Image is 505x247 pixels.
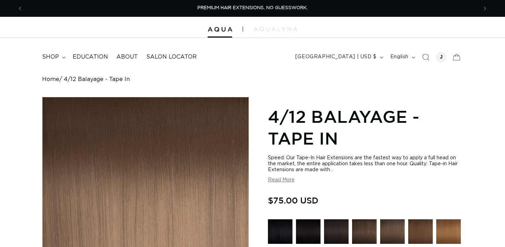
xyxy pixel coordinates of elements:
a: About [112,49,142,65]
span: [GEOGRAPHIC_DATA] | USD $ [295,53,377,61]
button: Previous announcement [12,2,28,15]
summary: shop [38,49,68,65]
img: 4 Medium Brown - Tape In [408,219,433,244]
img: 1B Soft Black - Tape In [324,219,349,244]
img: Aqua Hair Extensions [208,27,232,32]
span: $75.00 USD [268,194,318,207]
span: shop [42,53,59,61]
div: Speed: Our Tape-In Hair Extensions are the fastest way to apply a full head on the market, the en... [268,155,463,173]
h1: 4/12 Balayage - Tape In [268,106,463,149]
button: Next announcement [477,2,493,15]
summary: Search [418,49,433,65]
img: 1 Black - Tape In [268,219,292,244]
span: Education [73,53,108,61]
img: aqualyna.com [254,27,297,31]
button: Read More [268,177,295,183]
button: English [386,51,418,64]
nav: breadcrumbs [42,76,463,83]
a: Salon Locator [142,49,201,65]
img: 2 Dark Brown - Tape In [352,219,377,244]
button: [GEOGRAPHIC_DATA] | USD $ [291,51,386,64]
span: English [390,53,409,61]
span: About [116,53,138,61]
a: Education [68,49,112,65]
img: 4AB Medium Ash Brown - Hand Tied Weft [380,219,405,244]
span: Salon Locator [146,53,197,61]
span: 4/12 Balayage - Tape In [64,76,130,83]
img: 1N Natural Black - Tape In [296,219,321,244]
span: PREMIUM HAIR EXTENSIONS. NO GUESSWORK. [197,6,308,10]
img: 6 Light Brown - Tape In [436,219,461,244]
a: Home [42,76,59,83]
